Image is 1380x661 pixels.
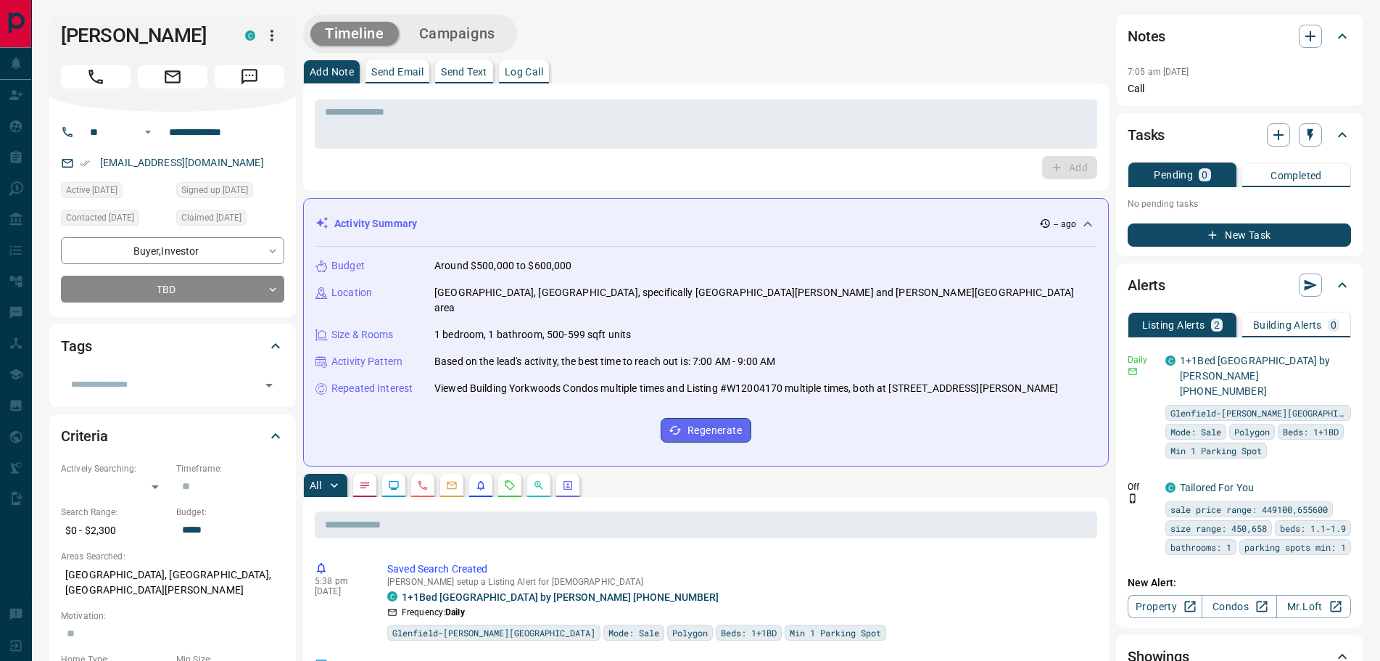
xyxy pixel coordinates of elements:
div: Sun Sep 07 2025 [61,182,169,202]
p: [GEOGRAPHIC_DATA], [GEOGRAPHIC_DATA], [GEOGRAPHIC_DATA][PERSON_NAME] [61,563,284,602]
p: Send Email [371,67,423,77]
span: Min 1 Parking Spot [1170,443,1262,458]
div: Tue Feb 07 2017 [176,182,284,202]
svg: Agent Actions [562,480,574,491]
span: Beds: 1+1BD [1283,424,1339,439]
p: Completed [1270,171,1322,181]
span: Claimed [DATE] [181,210,241,225]
span: Message [215,65,284,89]
button: Timeline [310,22,399,46]
p: Frequency: [402,606,465,619]
h2: Alerts [1128,274,1165,297]
h1: [PERSON_NAME] [61,24,223,47]
p: Budget: [176,506,284,519]
div: Sun Aug 24 2025 [61,210,169,230]
p: Areas Searched: [61,550,284,563]
a: 1+1Bed [GEOGRAPHIC_DATA] by [PERSON_NAME] [PHONE_NUMBER] [402,591,719,603]
span: sale price range: 449100,655600 [1170,502,1328,517]
p: 0 [1202,170,1207,180]
strong: Daily [445,607,465,617]
p: Activity Pattern [331,354,402,369]
div: Activity Summary-- ago [315,210,1096,237]
p: Based on the lead's activity, the best time to reach out is: 7:00 AM - 9:00 AM [434,354,775,369]
p: Location [331,285,372,300]
p: 1 bedroom, 1 bathroom, 500-599 sqft units [434,327,631,342]
button: Open [139,123,157,141]
p: Log Call [505,67,543,77]
div: Buyer , Investor [61,237,284,264]
div: Sun Aug 24 2025 [176,210,284,230]
a: [EMAIL_ADDRESS][DOMAIN_NAME] [100,157,264,168]
span: Glenfield-[PERSON_NAME][GEOGRAPHIC_DATA] [392,625,595,640]
span: beds: 1.1-1.9 [1280,521,1346,535]
p: Daily [1128,353,1157,366]
button: Regenerate [661,418,751,443]
span: Glenfield-[PERSON_NAME][GEOGRAPHIC_DATA] [1170,406,1346,420]
svg: Lead Browsing Activity [388,480,400,491]
svg: Email [1128,366,1138,377]
p: Saved Search Created [387,562,1091,577]
h2: Criteria [61,424,108,448]
p: $0 - $2,300 [61,519,169,543]
svg: Email Verified [80,158,90,168]
span: Active [DATE] [66,183,117,197]
p: Budget [331,258,365,274]
span: bathrooms: 1 [1170,540,1231,554]
a: Tailored For You [1180,482,1254,493]
p: No pending tasks [1128,193,1351,215]
p: Building Alerts [1253,320,1322,330]
svg: Requests [504,480,516,491]
span: Call [61,65,131,89]
span: Mode: Sale [1170,424,1221,439]
svg: Push Notification Only [1128,493,1138,504]
p: Motivation: [61,609,284,623]
p: Send Text [441,67,487,77]
span: parking spots min: 1 [1244,540,1346,554]
p: Pending [1154,170,1193,180]
p: Listing Alerts [1142,320,1205,330]
button: Open [259,375,279,395]
p: New Alert: [1128,575,1351,591]
svg: Listing Alerts [475,480,487,491]
p: Around $500,000 to $600,000 [434,258,572,274]
span: Polygon [1234,424,1270,439]
h2: Tags [61,334,91,358]
a: Mr.Loft [1276,595,1351,618]
div: condos.ca [245,30,255,41]
svg: Calls [417,480,429,491]
p: Add Note [310,67,354,77]
a: Property [1128,595,1202,618]
p: -- ago [1054,218,1076,231]
div: TBD [61,276,284,303]
h2: Tasks [1128,123,1165,147]
div: Notes [1128,19,1351,54]
div: Alerts [1128,268,1351,303]
span: Mode: Sale [608,625,659,640]
span: size range: 450,658 [1170,521,1267,535]
button: Campaigns [405,22,510,46]
p: Activity Summary [334,216,417,231]
span: Signed up [DATE] [181,183,248,197]
p: [GEOGRAPHIC_DATA], [GEOGRAPHIC_DATA], specifically [GEOGRAPHIC_DATA][PERSON_NAME] and [PERSON_NAM... [434,285,1096,316]
svg: Notes [359,480,371,491]
p: Repeated Interest [331,381,413,396]
div: condos.ca [1165,356,1176,366]
p: Search Range: [61,506,169,519]
p: Actively Searching: [61,462,169,475]
span: Min 1 Parking Spot [790,625,881,640]
svg: Opportunities [533,480,545,491]
p: 0 [1331,320,1336,330]
div: condos.ca [1165,483,1176,493]
p: 7:05 am [DATE] [1128,67,1189,77]
div: Tags [61,329,284,364]
p: All [310,480,321,490]
p: [DATE] [315,586,365,596]
a: Condos [1202,595,1276,618]
span: Contacted [DATE] [66,210,134,225]
p: 2 [1214,320,1220,330]
svg: Emails [446,480,458,491]
span: Beds: 1+1BD [721,625,777,640]
p: 5:38 pm [315,576,365,586]
p: Timeframe: [176,462,284,475]
span: Email [138,65,207,89]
